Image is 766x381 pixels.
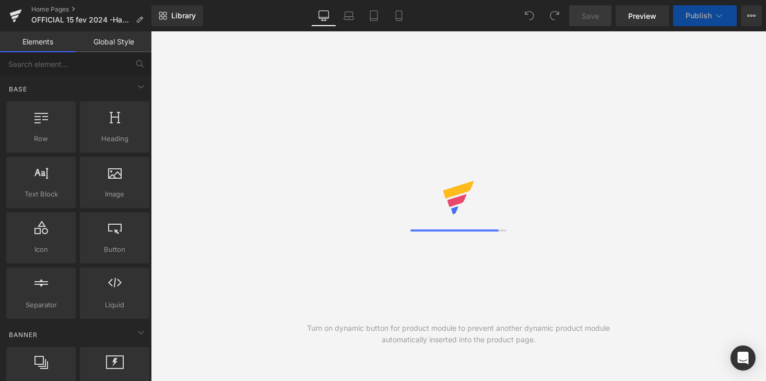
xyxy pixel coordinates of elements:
span: Heading [83,133,146,144]
span: Row [9,133,73,144]
span: Base [8,84,28,94]
a: Tablet [361,5,386,26]
a: Mobile [386,5,411,26]
button: Redo [544,5,565,26]
span: Text Block [9,189,73,200]
span: Liquid [83,299,146,310]
span: Publish [686,11,712,20]
a: Desktop [311,5,336,26]
span: Preview [628,10,656,21]
span: Button [83,244,146,255]
span: Image [83,189,146,200]
div: Turn on dynamic button for product module to prevent another dynamic product module automatically... [305,322,612,345]
button: Undo [519,5,540,26]
span: Save [582,10,599,21]
a: New Library [151,5,203,26]
span: OFFICIAL 15 fev 2024 -Happy Moments - at work [31,16,132,24]
a: Home Pages [31,5,151,14]
span: Banner [8,330,39,340]
button: Publish [673,5,737,26]
a: Laptop [336,5,361,26]
span: Library [171,11,196,20]
button: More [741,5,762,26]
span: Icon [9,244,73,255]
a: Preview [616,5,669,26]
span: Separator [9,299,73,310]
div: Open Intercom Messenger [730,345,756,371]
a: Global Style [76,31,151,52]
